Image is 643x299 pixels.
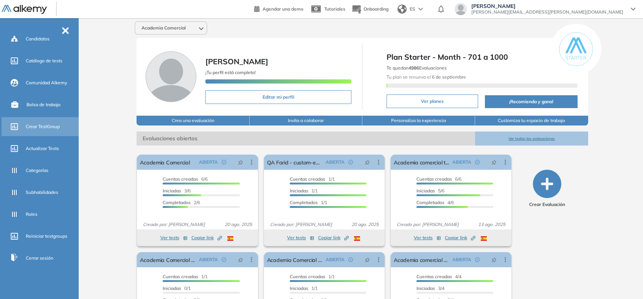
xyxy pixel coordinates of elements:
button: Personaliza la experiencia [362,116,475,125]
span: Subhabilidades [26,189,58,196]
button: Ver tests [160,233,188,242]
div: Widget de chat [508,212,643,299]
a: Academia Comercial [140,155,189,170]
span: 13 ago. 2025 [475,221,508,228]
span: Evaluaciones abiertas [137,132,475,146]
span: 1/1 [290,200,327,205]
span: 20 ago. 2025 [348,221,382,228]
span: Iniciadas [416,188,435,194]
button: pushpin [232,156,249,168]
span: Crear Evaluación [529,201,565,208]
span: Creado por: [PERSON_NAME] [140,221,208,228]
img: Logo [2,5,47,14]
span: Cerrar sesión [26,255,53,262]
span: Completados [416,200,444,205]
span: check-circle [222,257,226,262]
button: Editar mi perfil [205,90,351,104]
button: Ver tests [414,233,441,242]
span: Completados [163,200,191,205]
span: Iniciadas [163,285,181,291]
button: Crear Evaluación [529,170,565,208]
span: [PERSON_NAME] [205,57,268,66]
a: QA Farid - custom-email 2 [267,155,323,170]
span: check-circle [475,160,480,164]
button: Ver todas las evaluaciones [475,132,588,146]
span: Catálogo de tests [26,57,62,64]
a: Academia comercial Efectivo [394,252,449,267]
span: pushpin [365,257,370,263]
span: Copiar link [191,234,222,241]
button: Crea una evaluación [137,116,249,125]
span: Te quedan Evaluaciones [387,65,447,71]
span: 1/1 [290,188,318,194]
span: Actualizar Tests [26,145,59,152]
span: check-circle [348,257,353,262]
span: Roles [26,211,37,218]
span: Iniciadas [416,285,435,291]
span: Agendar una demo [262,6,303,12]
img: arrow [418,8,423,11]
span: 1/1 [290,274,335,279]
span: Tutoriales [324,6,345,12]
span: ABIERTA [452,256,471,263]
span: 1/1 [290,176,335,182]
span: Cuentas creadas [290,274,325,279]
span: ABIERTA [326,256,345,263]
button: Copiar link [445,233,475,242]
img: ESP [354,236,360,241]
span: [PERSON_NAME] [471,3,623,9]
button: pushpin [486,156,502,168]
button: Ver planes [387,95,478,108]
span: [PERSON_NAME][EMAIL_ADDRESS][PERSON_NAME][DOMAIN_NAME] [471,9,623,15]
span: 1/1 [290,285,318,291]
span: check-circle [348,160,353,164]
span: Cuentas creadas [290,176,325,182]
span: ABIERTA [326,159,345,166]
span: Completados [290,200,318,205]
a: Academia Comercial Experto [140,252,196,267]
span: ES [410,6,415,12]
span: Cuentas creadas [163,176,198,182]
button: pushpin [486,254,502,266]
span: Iniciadas [290,285,308,291]
button: Invita a colaborar [250,116,362,125]
span: Creado por: [PERSON_NAME] [394,221,462,228]
button: ¡Recomienda y gana! [485,95,578,108]
img: world [398,5,407,14]
img: ESP [481,236,487,241]
span: pushpin [491,257,497,263]
span: Plan Starter - Month - 701 a 1000 [387,51,577,63]
span: ABIERTA [452,159,471,166]
span: ¡Tu perfil está completo! [205,70,256,75]
span: Categorías [26,167,48,174]
span: 4/4 [416,274,461,279]
button: Copiar link [191,233,222,242]
button: Customiza tu espacio de trabajo [475,116,588,125]
b: 6 de septiembre [431,74,466,80]
span: pushpin [238,257,243,263]
span: check-circle [222,160,226,164]
span: Creado por: [PERSON_NAME] [267,221,335,228]
span: Iniciadas [290,188,308,194]
span: Cuentas creadas [163,274,198,279]
a: Academia comercial test único [394,155,449,170]
span: Reiniciar testgroups [26,233,67,240]
span: Copiar link [318,234,349,241]
span: pushpin [365,159,370,165]
span: Onboarding [363,6,388,12]
button: Onboarding [351,1,388,17]
img: Foto de perfil [146,51,196,102]
span: Iniciadas [163,188,181,194]
a: Agendar una demo [254,4,303,13]
span: 3/6 [163,188,191,194]
iframe: Chat Widget [508,212,643,299]
span: check-circle [475,257,480,262]
span: 0/1 [163,285,191,291]
button: pushpin [232,254,249,266]
span: 20 ago. 2025 [222,221,255,228]
span: 5/6 [416,188,444,194]
span: 6/6 [163,176,208,182]
span: Copiar link [445,234,475,241]
span: Tu plan se renueva el [387,74,466,80]
span: Crear TestGroup [26,123,60,130]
